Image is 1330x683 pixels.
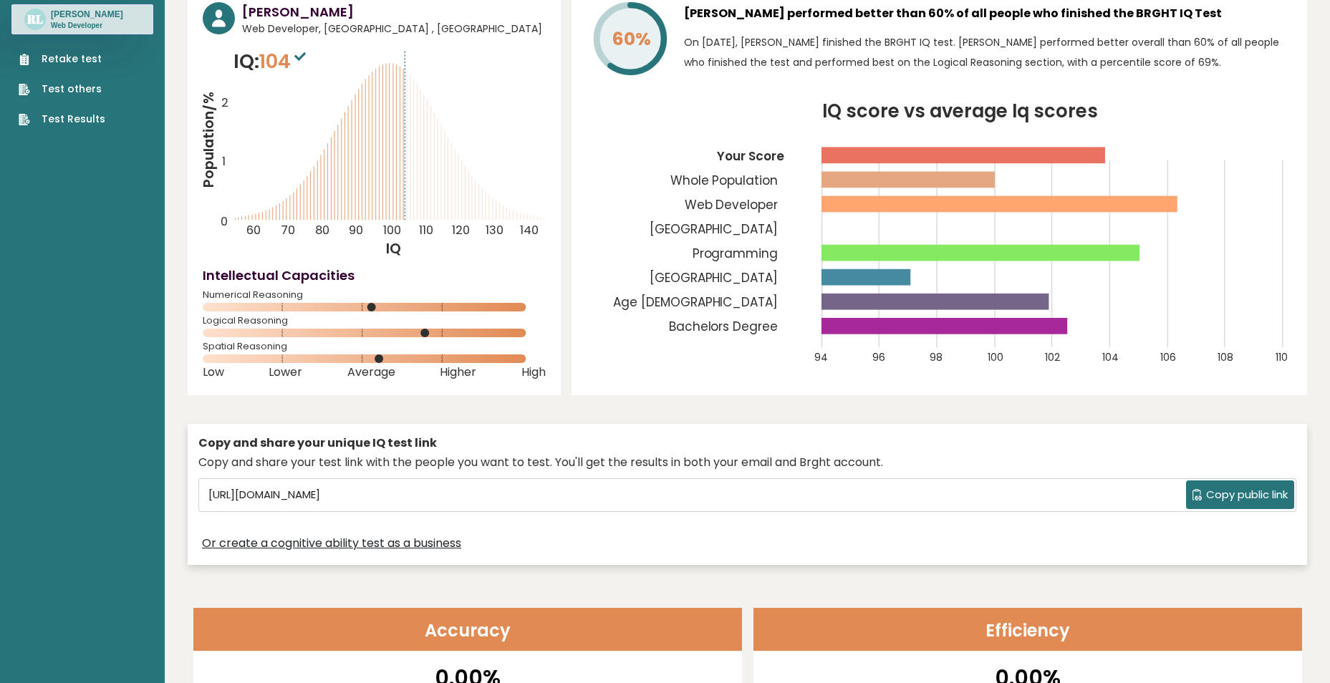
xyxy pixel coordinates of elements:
tspan: IQ [386,239,401,259]
header: Accuracy [193,608,742,651]
tspan: 60 [246,222,261,238]
tspan: 0 [221,214,228,231]
tspan: 80 [315,222,329,238]
tspan: 130 [486,222,504,238]
tspan: [GEOGRAPHIC_DATA] [650,221,779,238]
a: Retake test [19,52,105,67]
span: Numerical Reasoning [203,292,546,298]
tspan: Web Developer [685,196,779,213]
span: Higher [440,369,476,375]
tspan: Your Score [717,147,785,165]
div: Copy and share your unique IQ test link [198,435,1296,452]
tspan: Population/% [198,92,218,188]
tspan: 70 [281,222,295,238]
tspan: 140 [521,222,539,238]
tspan: 98 [930,350,943,364]
tspan: 102 [1046,350,1061,364]
a: Test others [19,82,105,97]
div: Copy and share your test link with the people you want to test. You'll get the results in both yo... [198,454,1296,471]
tspan: 106 [1161,350,1177,364]
span: Low [203,369,224,375]
tspan: 2 [221,95,228,111]
tspan: Whole Population [670,172,779,189]
tspan: 110 [419,222,433,238]
span: Average [347,369,395,375]
tspan: 60% [612,26,651,52]
tspan: Bachelors Degree [669,319,779,336]
span: Copy public link [1206,487,1288,503]
tspan: [GEOGRAPHIC_DATA] [650,270,779,287]
text: RL [26,11,43,27]
h3: [PERSON_NAME] performed better than 60% of all people who finished the BRGHT IQ Test [684,2,1292,25]
span: Lower [269,369,302,375]
tspan: 90 [349,222,363,238]
h3: [PERSON_NAME] [242,2,546,21]
span: 104 [259,48,309,74]
tspan: 120 [453,222,471,238]
h4: Intellectual Capacities [203,266,546,285]
tspan: Age [DEMOGRAPHIC_DATA] [613,294,779,311]
span: High [521,369,546,375]
button: Copy public link [1186,480,1294,509]
tspan: 108 [1218,350,1234,364]
tspan: 104 [1103,350,1119,364]
tspan: 100 [988,350,1003,364]
span: Web Developer, [GEOGRAPHIC_DATA] , [GEOGRAPHIC_DATA] [242,21,546,37]
tspan: Programming [693,245,779,262]
a: Test Results [19,112,105,127]
span: Logical Reasoning [203,318,546,324]
tspan: 100 [383,222,401,238]
a: Or create a cognitive ability test as a business [202,535,461,552]
p: On [DATE], [PERSON_NAME] finished the BRGHT IQ test. [PERSON_NAME] performed better overall than ... [684,32,1292,72]
tspan: 1 [222,153,226,170]
header: Efficiency [753,608,1302,651]
span: Spatial Reasoning [203,344,546,349]
tspan: 110 [1276,350,1288,364]
tspan: 96 [872,350,885,364]
tspan: 94 [815,350,829,364]
p: IQ: [233,47,309,76]
tspan: IQ score vs average Iq scores [823,98,1099,124]
h3: [PERSON_NAME] [51,9,123,20]
p: Web Developer [51,21,123,31]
